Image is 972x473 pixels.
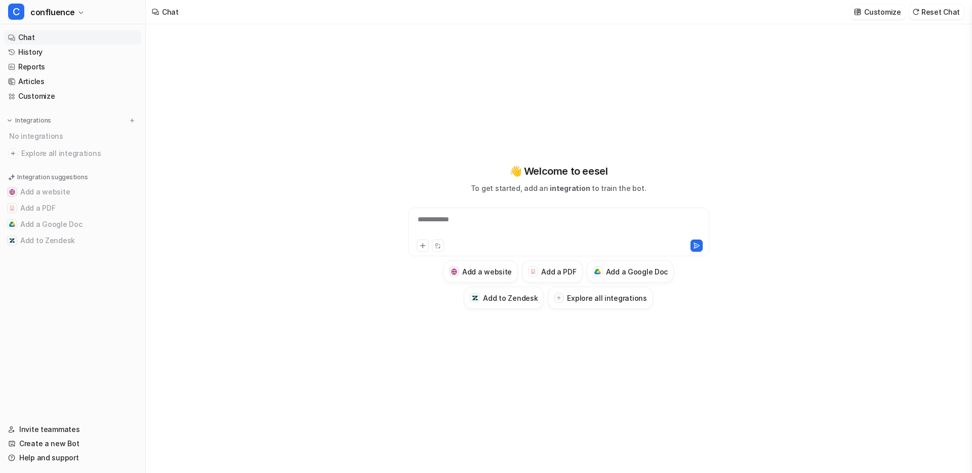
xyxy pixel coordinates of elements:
[443,260,518,283] button: Add a websiteAdd a website
[462,266,512,277] h3: Add a website
[4,200,141,216] button: Add a PDFAdd a PDF
[4,74,141,89] a: Articles
[4,115,54,126] button: Integrations
[548,287,653,309] button: Explore all integrations
[471,183,646,193] p: To get started, add an to train the bot.
[8,4,24,20] span: C
[4,45,141,59] a: History
[606,266,668,277] h3: Add a Google Doc
[522,260,582,283] button: Add a PDFAdd a PDF
[30,5,75,19] span: confluence
[4,216,141,232] button: Add a Google DocAdd a Google Doc
[9,238,15,244] img: Add to Zendesk
[4,437,141,451] a: Create a new Bot
[912,8,919,16] img: reset
[15,116,51,125] p: Integrations
[4,30,141,45] a: Chat
[4,232,141,249] button: Add to ZendeskAdd to Zendesk
[129,117,136,124] img: menu_add.svg
[567,293,646,303] h3: Explore all integrations
[21,145,137,162] span: Explore all integrations
[9,221,15,227] img: Add a Google Doc
[530,268,537,274] img: Add a PDF
[9,189,15,195] img: Add a website
[472,295,478,301] img: Add to Zendesk
[864,7,901,17] p: Customize
[451,268,458,275] img: Add a website
[4,146,141,161] a: Explore all integrations
[4,89,141,103] a: Customize
[550,184,590,192] span: integration
[509,164,608,179] p: 👋 Welcome to eesel
[464,287,544,309] button: Add to ZendeskAdd to Zendesk
[483,293,538,303] h3: Add to Zendesk
[9,205,15,211] img: Add a PDF
[17,173,88,182] p: Integration suggestions
[851,5,905,19] button: Customize
[8,148,18,159] img: explore all integrations
[4,184,141,200] button: Add a websiteAdd a website
[4,422,141,437] a: Invite teammates
[6,128,141,144] div: No integrations
[4,451,141,465] a: Help and support
[4,60,141,74] a: Reports
[594,269,601,275] img: Add a Google Doc
[854,8,861,16] img: customize
[162,7,179,17] div: Chat
[587,260,674,283] button: Add a Google DocAdd a Google Doc
[909,5,964,19] button: Reset Chat
[6,117,13,124] img: expand menu
[541,266,576,277] h3: Add a PDF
